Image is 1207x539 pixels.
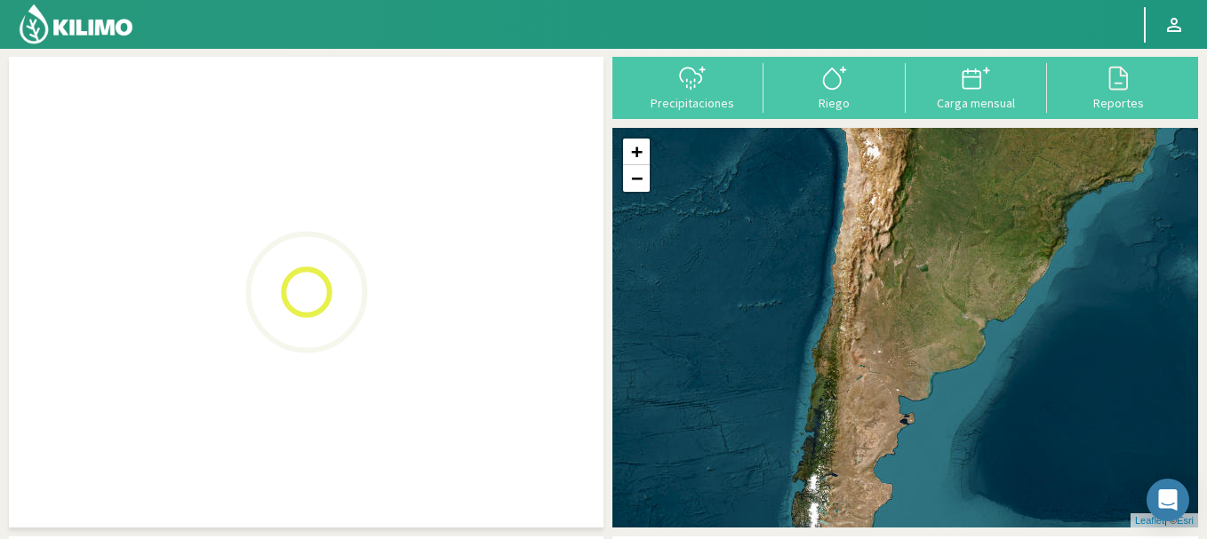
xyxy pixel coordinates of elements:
button: Precipitaciones [621,63,763,110]
img: Loading... [218,203,396,381]
a: Leaflet [1135,515,1164,526]
div: | © [1131,513,1198,528]
div: Carga mensual [911,97,1043,109]
img: Kilimo [18,3,134,45]
a: Esri [1177,515,1194,526]
a: Zoom out [623,165,650,192]
button: Carga mensual [906,63,1048,110]
div: Riego [769,97,900,109]
div: Open Intercom Messenger [1147,479,1189,521]
button: Riego [763,63,906,110]
a: Zoom in [623,139,650,165]
button: Reportes [1047,63,1189,110]
div: Precipitaciones [627,97,758,109]
div: Reportes [1052,97,1184,109]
